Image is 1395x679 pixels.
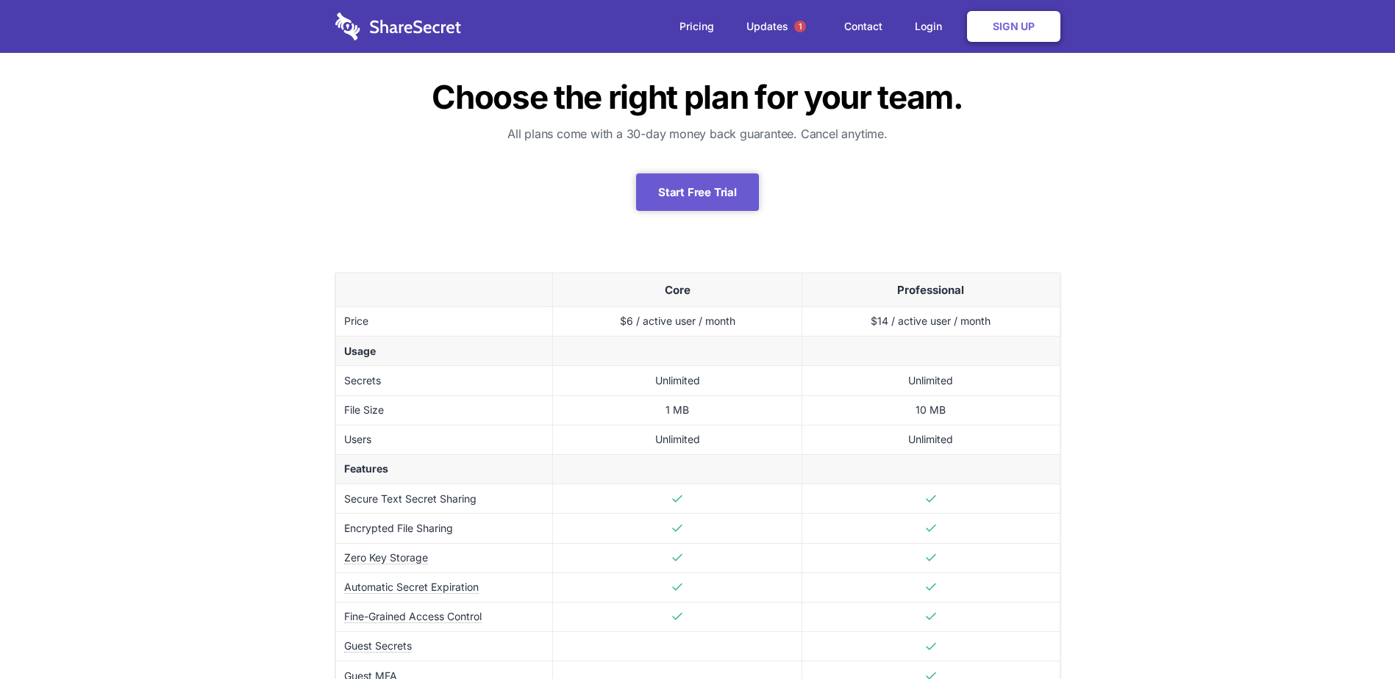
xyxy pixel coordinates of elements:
[344,551,428,564] span: Zero Key Storage
[553,307,802,337] td: $6 / active user / month
[829,4,897,49] a: Contact
[335,514,553,543] td: Encrypted File Sharing
[553,425,802,454] td: Unlimited
[636,173,759,211] a: Start Free Trial
[802,425,1060,454] td: Unlimited
[802,273,1060,307] th: Professional
[335,454,553,484] td: Features
[967,11,1060,42] a: Sign Up
[553,366,802,395] td: Unlimited
[553,273,802,307] th: Core
[335,125,1060,143] h3: All plans come with a 30-day money back guarantee. Cancel anytime.
[802,366,1060,395] td: Unlimited
[553,395,802,425] td: 1 MB
[344,610,482,623] span: Fine-Grained Access Control
[335,81,1060,113] h1: Choose the right plan for your team.
[335,337,553,366] td: Usage
[335,366,553,395] td: Secrets
[344,581,479,594] span: Automatic Secret Expiration
[900,4,964,49] a: Login
[802,395,1060,425] td: 10 MB
[335,307,553,337] td: Price
[794,21,806,32] span: 1
[665,4,729,49] a: Pricing
[335,395,553,425] td: File Size
[335,425,553,454] td: Users
[802,307,1060,337] td: $14 / active user / month
[335,484,553,514] td: Secure Text Secret Sharing
[335,12,461,40] img: logo-wordmark-white-trans-d4663122ce5f474addd5e946df7df03e33cb6a1c49d2221995e7729f52c070b2.svg
[344,639,412,653] span: Guest Secrets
